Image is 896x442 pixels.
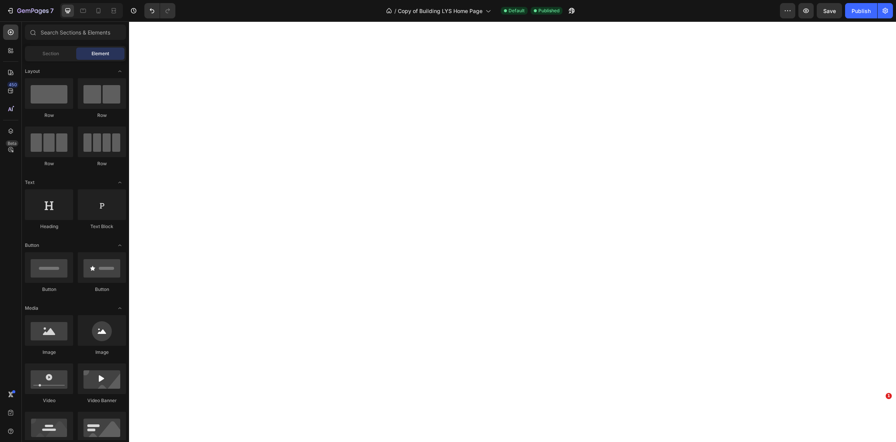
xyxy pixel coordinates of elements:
div: 450 [7,82,18,88]
span: Section [43,50,59,57]
div: Row [25,160,73,167]
div: Button [25,286,73,293]
div: Image [78,349,126,356]
span: Element [92,50,109,57]
span: 1 [886,393,892,399]
div: Text Block [78,223,126,230]
span: Copy of Building LYS Home Page [398,7,482,15]
div: Row [78,160,126,167]
div: Undo/Redo [144,3,175,18]
span: Toggle open [114,176,126,189]
iframe: Design area [129,21,896,442]
div: Beta [6,140,18,146]
button: 7 [3,3,57,18]
div: Button [78,286,126,293]
div: Heading [25,223,73,230]
span: Layout [25,68,40,75]
span: Save [823,8,836,14]
div: Video Banner [78,397,126,404]
div: Row [25,112,73,119]
span: Text [25,179,34,186]
iframe: Intercom live chat [870,404,888,423]
div: Video [25,397,73,404]
div: Publish [852,7,871,15]
span: Button [25,242,39,249]
span: Toggle open [114,239,126,251]
span: / [394,7,396,15]
div: Row [78,112,126,119]
p: 7 [50,6,54,15]
span: Toggle open [114,302,126,314]
span: Toggle open [114,65,126,77]
span: Media [25,305,38,312]
button: Publish [845,3,877,18]
div: Image [25,349,73,356]
button: Save [817,3,842,18]
span: Published [538,7,559,14]
span: Default [508,7,525,14]
input: Search Sections & Elements [25,25,126,40]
